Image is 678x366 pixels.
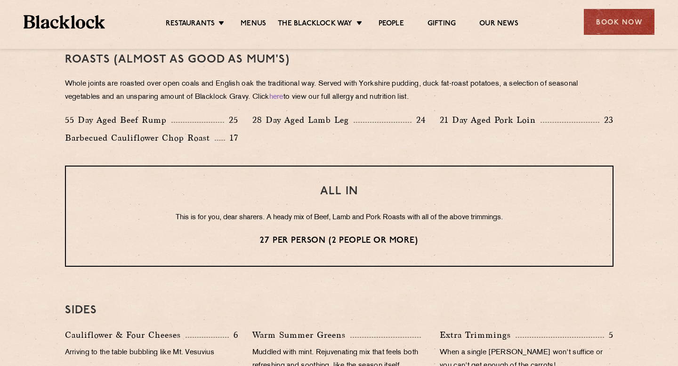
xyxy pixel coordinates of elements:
[440,113,541,127] p: 21 Day Aged Pork Loin
[252,328,350,342] p: Warm Summer Greens
[166,19,215,30] a: Restaurants
[65,328,186,342] p: Cauliflower & Four Cheeses
[65,54,613,66] h3: Roasts (Almost as good as Mum's)
[229,329,238,341] p: 6
[85,235,594,247] p: 27 per person (2 people or more)
[24,15,105,29] img: BL_Textured_Logo-footer-cropped.svg
[428,19,456,30] a: Gifting
[65,78,613,104] p: Whole joints are roasted over open coals and English oak the traditional way. Served with Yorkshi...
[604,329,613,341] p: 5
[379,19,404,30] a: People
[65,131,215,144] p: Barbecued Cauliflower Chop Roast
[224,114,238,126] p: 25
[85,212,594,224] p: This is for you, dear sharers. A heady mix of Beef, Lamb and Pork Roasts with all of the above tr...
[252,113,354,127] p: 28 Day Aged Lamb Leg
[65,113,171,127] p: 55 Day Aged Beef Rump
[278,19,352,30] a: The Blacklock Way
[584,9,654,35] div: Book Now
[599,114,613,126] p: 23
[65,346,238,359] p: Arriving to the table bubbling like Mt. Vesuvius
[412,114,426,126] p: 24
[269,94,283,101] a: here
[241,19,266,30] a: Menus
[65,304,613,317] h3: SIDES
[440,328,516,342] p: Extra Trimmings
[85,185,594,198] h3: ALL IN
[479,19,518,30] a: Our News
[225,132,238,144] p: 17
